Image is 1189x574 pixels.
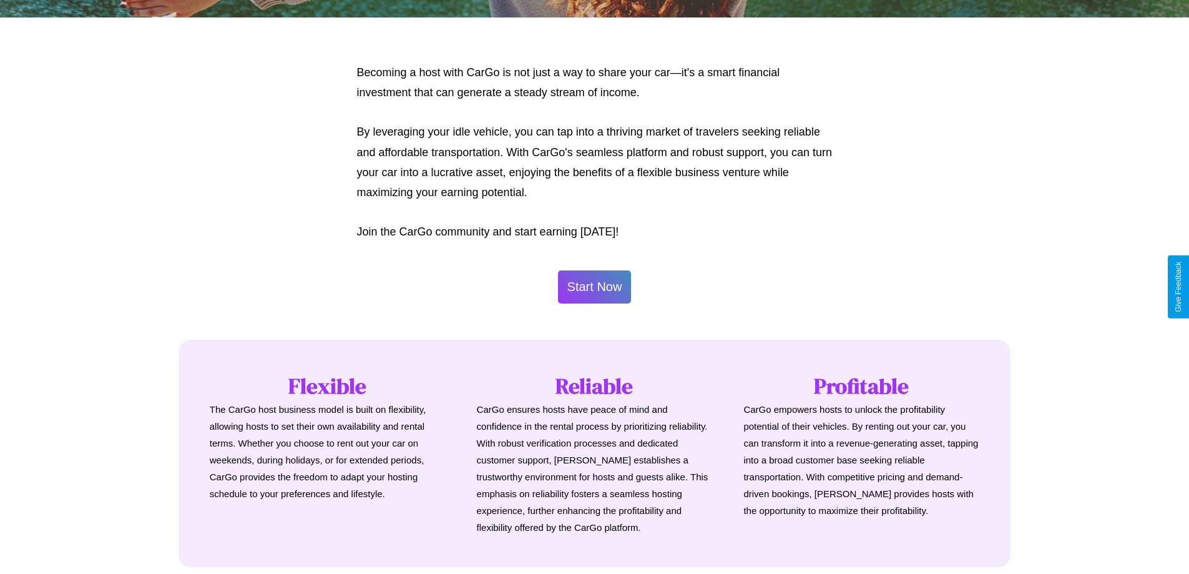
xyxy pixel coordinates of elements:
p: CarGo ensures hosts have peace of mind and confidence in the rental process by prioritizing relia... [477,401,713,536]
p: Join the CarGo community and start earning [DATE]! [357,222,833,242]
div: Give Feedback [1174,262,1183,312]
h1: Flexible [210,371,446,401]
p: Becoming a host with CarGo is not just a way to share your car—it's a smart financial investment ... [357,62,833,103]
p: The CarGo host business model is built on flexibility, allowing hosts to set their own availabili... [210,401,446,502]
p: By leveraging your idle vehicle, you can tap into a thriving market of travelers seeking reliable... [357,122,833,203]
h1: Profitable [743,371,979,401]
p: CarGo empowers hosts to unlock the profitability potential of their vehicles. By renting out your... [743,401,979,519]
button: Start Now [558,270,632,304]
h1: Reliable [477,371,713,401]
